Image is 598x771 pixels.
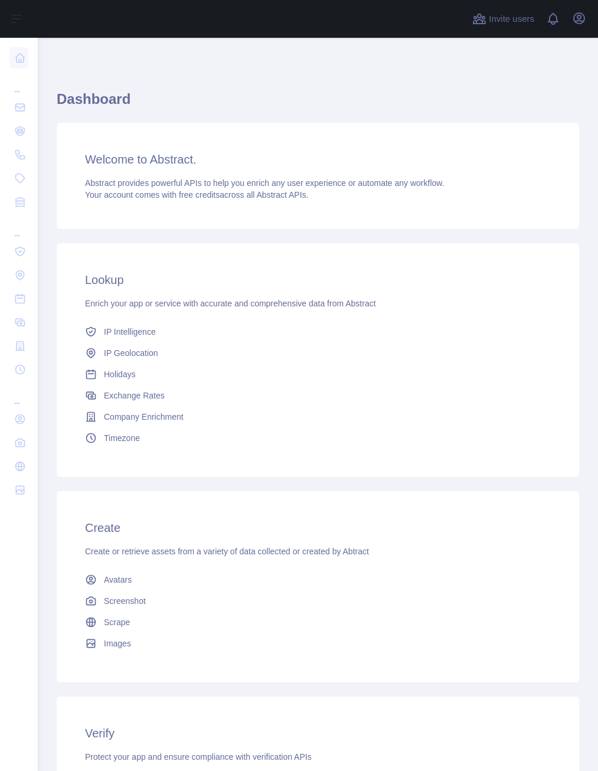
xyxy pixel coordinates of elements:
span: free credits [179,190,220,200]
a: Images [80,633,555,654]
a: Exchange Rates [80,385,555,406]
span: Images [104,638,131,649]
div: ... [9,383,28,406]
span: Exchange Rates [104,390,165,401]
a: Holidays [80,364,555,385]
span: Screenshot [104,595,146,607]
h1: Dashboard [57,90,579,118]
span: IP Intelligence [104,326,156,338]
h3: Lookup [85,272,551,288]
a: Scrape [80,612,555,633]
a: Avatars [80,569,555,590]
h3: Verify [85,725,551,741]
a: Company Enrichment [80,406,555,427]
span: Company Enrichment [104,411,184,423]
h3: Welcome to Abstract. [85,151,551,168]
span: Protect your app and ensure compliance with verification APIs [85,752,312,762]
span: Enrich your app or service with accurate and comprehensive data from Abstract [85,299,376,308]
a: Timezone [80,427,555,449]
h3: Create [85,520,551,536]
button: Invite users [470,9,537,28]
a: Screenshot [80,590,555,612]
a: IP Intelligence [80,321,555,342]
span: Timezone [104,432,140,444]
span: Abstract provides powerful APIs to help you enrich any user experience or automate any workflow. [85,178,445,188]
span: Create or retrieve assets from a variety of data collected or created by Abtract [85,547,369,556]
span: Holidays [104,368,136,380]
span: Scrape [104,616,130,628]
div: ... [9,71,28,94]
span: Your account comes with across all Abstract APIs. [85,190,308,200]
div: ... [9,215,28,239]
span: Invite users [489,12,534,26]
a: IP Geolocation [80,342,555,364]
span: Avatars [104,574,132,586]
span: IP Geolocation [104,347,158,359]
